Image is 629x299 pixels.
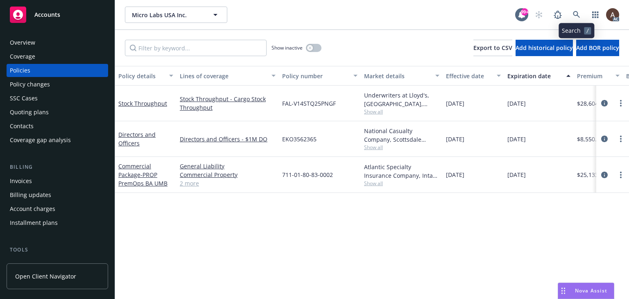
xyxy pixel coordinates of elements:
[10,92,38,105] div: SSC Cases
[7,188,108,202] a: Billing updates
[364,180,439,187] span: Show all
[7,120,108,133] a: Contacts
[577,170,606,179] span: $25,133.00
[576,44,619,52] span: Add BOR policy
[446,72,492,80] div: Effective date
[10,174,32,188] div: Invoices
[10,50,35,63] div: Coverage
[574,66,623,86] button: Premium
[34,11,60,18] span: Accounts
[10,134,71,147] div: Coverage gap analysis
[7,202,108,215] a: Account charges
[7,3,108,26] a: Accounts
[606,8,619,21] img: photo
[125,7,227,23] button: Micro Labs USA Inc.
[364,108,439,115] span: Show all
[132,11,203,19] span: Micro Labs USA Inc.
[10,202,55,215] div: Account charges
[550,7,566,23] a: Report a Bug
[558,283,568,299] div: Drag to move
[504,66,574,86] button: Expiration date
[10,36,35,49] div: Overview
[531,7,547,23] a: Start snowing
[180,135,276,143] a: Directors and Officers - $1M DO
[521,8,528,16] div: 99+
[10,78,50,91] div: Policy changes
[577,99,606,108] span: $28,604.00
[568,7,585,23] a: Search
[118,171,167,187] span: - PROP PremOps BA UMB
[176,66,279,86] button: Lines of coverage
[446,135,464,143] span: [DATE]
[600,98,609,108] a: circleInformation
[364,163,439,180] div: Atlantic Specialty Insurance Company, Intact Insurance
[7,216,108,229] a: Installment plans
[577,135,603,143] span: $8,550.00
[7,163,108,171] div: Billing
[443,66,504,86] button: Effective date
[118,100,167,107] a: Stock Throughput
[118,131,156,147] a: Directors and Officers
[10,106,49,119] div: Quoting plans
[10,216,58,229] div: Installment plans
[125,40,267,56] input: Filter by keyword...
[616,98,626,108] a: more
[616,134,626,144] a: more
[473,44,512,52] span: Export to CSV
[446,170,464,179] span: [DATE]
[10,120,34,133] div: Contacts
[575,287,607,294] span: Nova Assist
[516,44,573,52] span: Add historical policy
[7,92,108,105] a: SSC Cases
[364,91,439,108] div: Underwriters at Lloyd's, [GEOGRAPHIC_DATA], [PERSON_NAME] of [GEOGRAPHIC_DATA], [PERSON_NAME] Cargo
[587,7,604,23] a: Switch app
[473,40,512,56] button: Export to CSV
[516,40,573,56] button: Add historical policy
[180,179,276,188] a: 2 more
[7,174,108,188] a: Invoices
[507,72,561,80] div: Expiration date
[616,170,626,180] a: more
[180,170,276,179] a: Commercial Property
[7,36,108,49] a: Overview
[279,66,361,86] button: Policy number
[118,72,164,80] div: Policy details
[446,99,464,108] span: [DATE]
[7,64,108,77] a: Policies
[118,162,167,187] a: Commercial Package
[7,106,108,119] a: Quoting plans
[282,135,317,143] span: EKO3562365
[115,66,176,86] button: Policy details
[7,134,108,147] a: Coverage gap analysis
[507,99,526,108] span: [DATE]
[272,44,303,51] span: Show inactive
[577,72,611,80] div: Premium
[364,72,430,80] div: Market details
[507,170,526,179] span: [DATE]
[282,72,348,80] div: Policy number
[558,283,614,299] button: Nova Assist
[10,188,51,202] div: Billing updates
[600,134,609,144] a: circleInformation
[7,78,108,91] a: Policy changes
[282,99,336,108] span: FAL-V14STQ25PNGF
[7,246,108,254] div: Tools
[507,135,526,143] span: [DATE]
[15,272,76,281] span: Open Client Navigator
[361,66,443,86] button: Market details
[180,95,276,112] a: Stock Throughput - Cargo Stock Throughput
[576,40,619,56] button: Add BOR policy
[7,50,108,63] a: Coverage
[364,127,439,144] div: National Casualty Company, Scottsdale Insurance Company (Nationwide), E-Risk Services, RT Special...
[364,144,439,151] span: Show all
[282,170,333,179] span: 711-01-80-83-0002
[600,170,609,180] a: circleInformation
[10,64,30,77] div: Policies
[180,162,276,170] a: General Liability
[180,72,267,80] div: Lines of coverage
